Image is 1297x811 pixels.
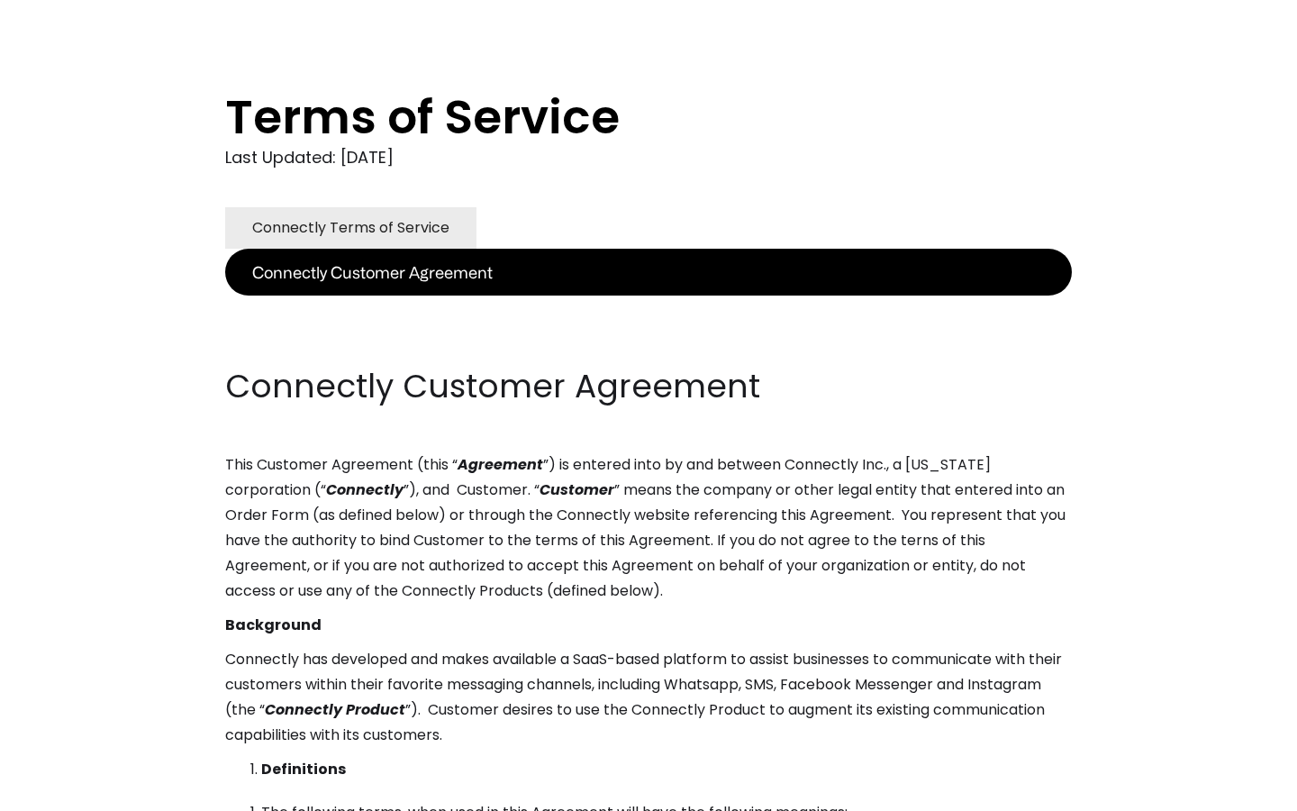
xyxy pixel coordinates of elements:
[225,296,1072,321] p: ‍
[265,699,405,720] em: Connectly Product
[225,330,1072,355] p: ‍
[326,479,404,500] em: Connectly
[18,778,108,805] aside: Language selected: English
[225,647,1072,748] p: Connectly has developed and makes available a SaaS-based platform to assist businesses to communi...
[225,452,1072,604] p: This Customer Agreement (this “ ”) is entered into by and between Connectly Inc., a [US_STATE] co...
[458,454,543,475] em: Agreement
[225,364,1072,409] h2: Connectly Customer Agreement
[225,615,322,635] strong: Background
[261,759,346,779] strong: Definitions
[225,144,1072,171] div: Last Updated: [DATE]
[540,479,614,500] em: Customer
[36,779,108,805] ul: Language list
[225,90,1000,144] h1: Terms of Service
[252,215,449,241] div: Connectly Terms of Service
[252,260,493,285] div: Connectly Customer Agreement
